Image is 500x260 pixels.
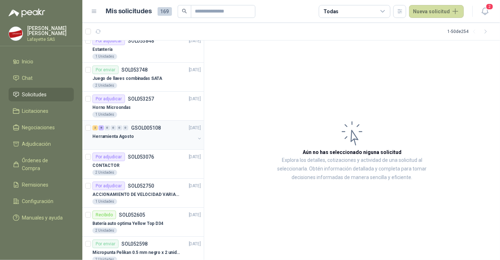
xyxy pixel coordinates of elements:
[92,54,117,59] div: 1 Unidades
[158,7,172,16] span: 169
[276,156,428,182] p: Explora los detalles, cotizaciones y actividad de una solicitud al seleccionarla. Obtén informaci...
[9,71,74,85] a: Chat
[92,95,125,103] div: Por adjudicar
[82,92,204,121] a: Por adjudicarSOL053257[DATE] Horno Microondas1 Unidades
[92,220,163,227] p: Batería auto optima Yellow Top D34
[22,214,63,222] span: Manuales y ayuda
[182,9,187,14] span: search
[92,240,119,248] div: Por enviar
[9,211,74,225] a: Manuales y ayuda
[479,5,491,18] button: 2
[92,170,117,175] div: 2 Unidades
[9,9,45,17] img: Logo peakr
[189,38,201,44] p: [DATE]
[92,153,125,161] div: Por adjudicar
[92,249,182,256] p: Micropunta Pelikan 0.5 mm negro x 2 unidades
[106,6,152,16] h1: Mis solicitudes
[323,8,338,15] div: Todas
[22,58,34,66] span: Inicio
[92,46,112,53] p: Estantería
[92,191,182,198] p: ACCIONAMIENTO DE VELOCIDAD VARIABLE
[22,124,55,131] span: Negociaciones
[92,182,125,190] div: Por adjudicar
[189,96,201,102] p: [DATE]
[92,162,120,169] p: CONTACTOR
[9,121,74,134] a: Negociaciones
[92,125,98,130] div: 2
[189,183,201,189] p: [DATE]
[9,88,74,101] a: Solicitudes
[92,66,119,74] div: Por enviar
[128,96,154,101] p: SOL053257
[82,63,204,92] a: Por enviarSOL053748[DATE] Juego de llaves combinadas SATA2 Unidades
[92,133,134,140] p: Herramienta Agosto
[111,125,116,130] div: 0
[82,150,204,179] a: Por adjudicarSOL053076[DATE] CONTACTOR2 Unidades
[98,125,104,130] div: 8
[131,125,161,130] p: GSOL005108
[9,104,74,118] a: Licitaciones
[92,112,117,117] div: 1 Unidades
[92,37,125,45] div: Por adjudicar
[189,212,201,218] p: [DATE]
[92,75,162,82] p: Juego de llaves combinadas SATA
[128,183,154,188] p: SOL052750
[9,137,74,151] a: Adjudicación
[92,228,117,233] div: 2 Unidades
[92,199,117,204] div: 1 Unidades
[189,67,201,73] p: [DATE]
[92,83,117,88] div: 2 Unidades
[105,125,110,130] div: 0
[117,125,122,130] div: 0
[303,148,402,156] h3: Aún no has seleccionado niguna solicitud
[189,125,201,131] p: [DATE]
[22,107,49,115] span: Licitaciones
[123,125,128,130] div: 0
[22,157,67,172] span: Órdenes de Compra
[27,37,74,42] p: Lafayette SAS
[9,55,74,68] a: Inicio
[128,38,154,43] p: SOL053848
[27,26,74,36] p: [PERSON_NAME] [PERSON_NAME]
[189,241,201,247] p: [DATE]
[9,194,74,208] a: Configuración
[409,5,464,18] button: Nueva solicitud
[22,91,47,98] span: Solicitudes
[92,104,131,111] p: Horno Microondas
[9,154,74,175] a: Órdenes de Compra
[92,211,116,219] div: Recibido
[82,208,204,237] a: RecibidoSOL052605[DATE] Batería auto optima Yellow Top D342 Unidades
[486,3,494,10] span: 2
[92,124,202,146] a: 2 8 0 0 0 0 GSOL005108[DATE] Herramienta Agosto
[128,154,154,159] p: SOL053076
[447,26,491,37] div: 1 - 50 de 254
[22,197,54,205] span: Configuración
[121,67,148,72] p: SOL053748
[9,27,23,40] img: Company Logo
[22,181,49,189] span: Remisiones
[119,212,145,217] p: SOL052605
[9,178,74,192] a: Remisiones
[82,34,204,63] a: Por adjudicarSOL053848[DATE] Estantería1 Unidades
[22,140,51,148] span: Adjudicación
[121,241,148,246] p: SOL052598
[22,74,33,82] span: Chat
[82,179,204,208] a: Por adjudicarSOL052750[DATE] ACCIONAMIENTO DE VELOCIDAD VARIABLE1 Unidades
[189,154,201,160] p: [DATE]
